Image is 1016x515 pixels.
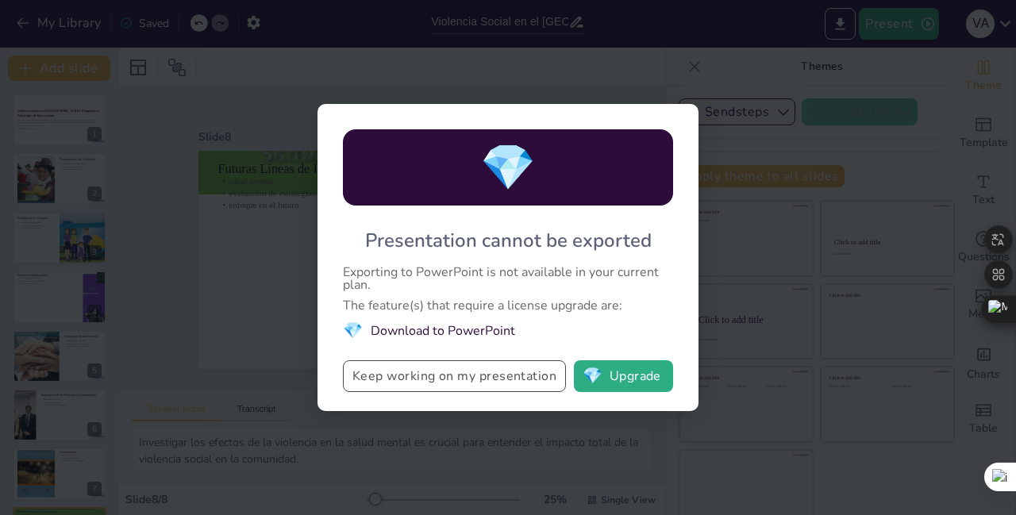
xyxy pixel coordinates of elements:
div: The feature(s) that require a license upgrade are: [343,299,673,312]
li: Download to PowerPoint [343,320,673,341]
div: Exporting to PowerPoint is not available in your current plan. [343,266,673,291]
button: diamondUpgrade [574,360,673,392]
span: diamond [583,368,602,384]
div: Presentation cannot be exported [365,228,652,253]
span: diamond [343,320,363,341]
span: diamond [480,137,536,198]
button: Keep working on my presentation [343,360,566,392]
